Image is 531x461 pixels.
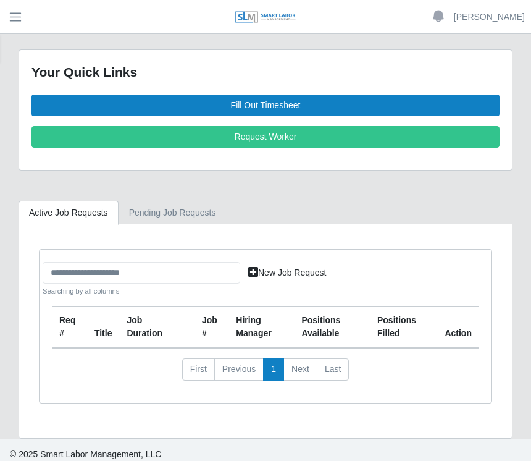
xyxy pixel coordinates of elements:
[240,262,335,284] a: New Job Request
[437,307,479,349] th: Action
[52,358,479,391] nav: pagination
[52,307,87,349] th: Req #
[119,307,179,349] th: Job Duration
[235,11,296,24] img: SLM Logo
[119,201,227,225] a: Pending Job Requests
[194,307,228,349] th: Job #
[228,307,294,349] th: Hiring Manager
[370,307,437,349] th: Positions Filled
[31,126,500,148] a: Request Worker
[19,201,119,225] a: Active Job Requests
[263,358,284,381] a: 1
[10,449,161,459] span: © 2025 Smart Labor Management, LLC
[31,62,500,82] div: Your Quick Links
[454,11,525,23] a: [PERSON_NAME]
[87,307,120,349] th: Title
[31,95,500,116] a: Fill Out Timesheet
[294,307,370,349] th: Positions Available
[43,286,240,297] small: Searching by all columns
